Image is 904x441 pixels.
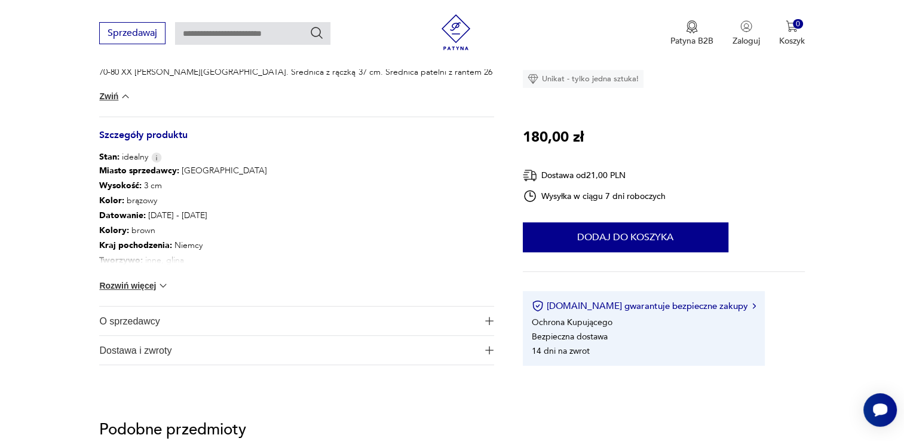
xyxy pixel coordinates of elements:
p: [GEOGRAPHIC_DATA] [99,163,312,178]
div: Wysyłka w ciągu 7 dni roboczych [523,189,666,203]
p: [DATE] - [DATE] [99,208,312,223]
a: Ikona medaluPatyna B2B [670,20,713,47]
b: Tworzywo : [99,255,143,266]
img: Ikona plusa [485,317,494,325]
img: Ikona medalu [686,20,698,33]
button: Rozwiń więcej [99,280,168,292]
span: Dostawa i zwroty [99,336,477,365]
p: Zaloguj [733,35,760,47]
img: Patyna - sklep z meblami i dekoracjami vintage [438,14,474,50]
img: Ikona dostawy [523,168,537,183]
button: 0Koszyk [779,20,805,47]
button: Ikona plusaO sprzedawcy [99,307,494,335]
button: Dodaj do koszyka [523,222,728,252]
p: Koszyk [779,35,805,47]
div: Unikat - tylko jedna sztuka! [523,70,643,88]
b: Stan: [99,151,119,163]
b: Wysokość : [99,180,142,191]
p: 3 cm [99,178,312,193]
button: [DOMAIN_NAME] gwarantuje bezpieczne zakupy [532,300,756,312]
img: Ikona certyfikatu [532,300,544,312]
p: 180,00 zł [523,126,584,149]
p: brown [99,223,312,238]
iframe: Smartsupp widget button [863,393,897,427]
p: Patelnia ceramiczna z kamionki, Gerzit original - stan idealny Brak uszkodzeń i zarysowań. Datowa... [99,54,494,90]
img: Ikona strzałki w prawo [752,303,756,309]
img: chevron down [119,90,131,102]
p: Podobne przedmioty [99,422,804,437]
div: 0 [793,19,803,29]
li: Ochrona Kupującego [532,316,612,327]
button: Patyna B2B [670,20,713,47]
button: Zwiń [99,90,131,102]
button: Zaloguj [733,20,760,47]
span: idealny [99,151,148,163]
li: 14 dni na zwrot [532,345,590,356]
a: Sprzedawaj [99,30,166,38]
li: Bezpieczna dostawa [532,330,608,342]
img: Ikona plusa [485,346,494,354]
img: Ikona diamentu [528,73,538,84]
p: Patyna B2B [670,35,713,47]
img: Ikonka użytkownika [740,20,752,32]
button: Szukaj [309,26,324,40]
b: Kolory : [99,225,129,236]
p: brązowy [99,193,312,208]
div: Dostawa od 21,00 PLN [523,168,666,183]
h3: Szczegóły produktu [99,131,494,151]
img: Info icon [151,152,162,163]
img: Ikona koszyka [786,20,798,32]
button: Ikona plusaDostawa i zwroty [99,336,494,365]
b: Datowanie : [99,210,146,221]
b: Kraj pochodzenia : [99,240,172,251]
b: Miasto sprzedawcy : [99,165,179,176]
img: chevron down [157,280,169,292]
b: Kolor: [99,195,124,206]
span: O sprzedawcy [99,307,477,335]
button: Sprzedawaj [99,22,166,44]
p: inne, glina [99,253,312,268]
p: Niemcy [99,238,312,253]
